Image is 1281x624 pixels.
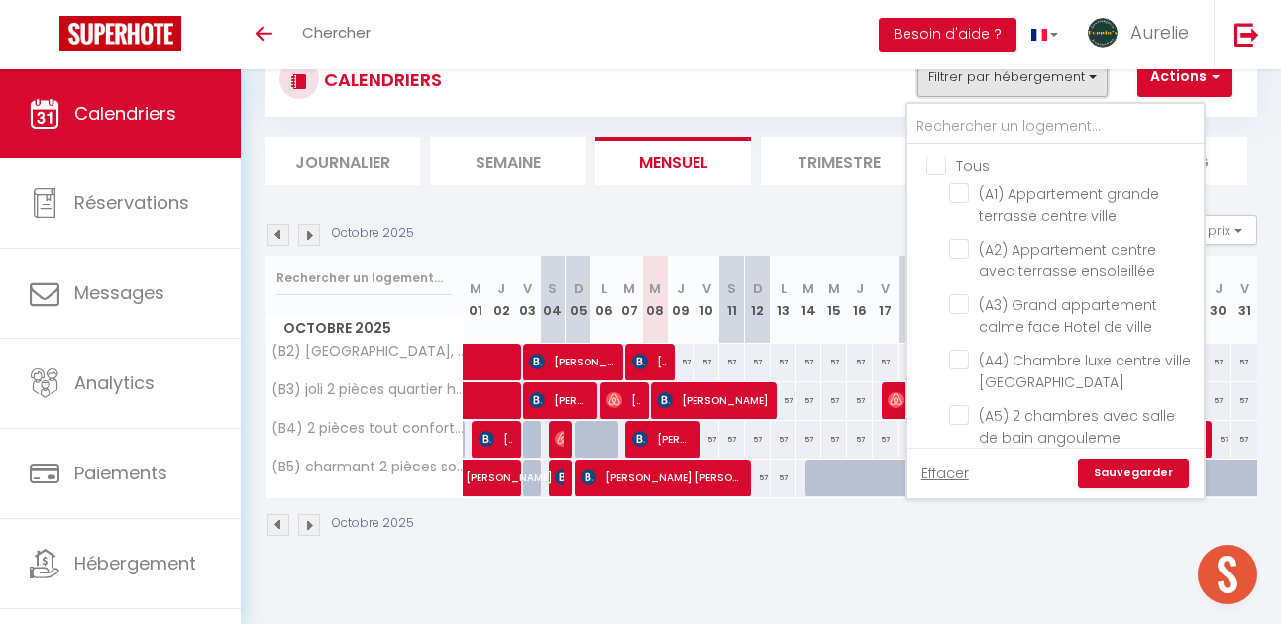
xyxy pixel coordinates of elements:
[888,381,948,419] span: [PERSON_NAME]
[268,460,467,474] span: (B5) charmant 2 pièces sous les toits [GEOGRAPHIC_DATA]
[694,256,719,344] th: 10
[529,381,589,419] span: [PERSON_NAME]
[694,344,719,380] div: 57
[979,406,1175,448] span: (A5) 2 chambres avec salle de bain angouleme
[821,344,847,380] div: 57
[899,344,924,380] div: 57
[702,279,711,298] abbr: V
[601,279,607,298] abbr: L
[771,382,797,419] div: 57
[74,370,155,395] span: Analytics
[979,184,1159,226] span: (A1) Appartement grande terrasse centre ville
[574,279,584,298] abbr: D
[1206,256,1231,344] th: 30
[74,461,167,485] span: Paiements
[1231,421,1257,458] div: 57
[828,279,840,298] abbr: M
[488,256,514,344] th: 02
[523,279,532,298] abbr: V
[873,421,899,458] div: 57
[771,344,797,380] div: 57
[555,420,564,458] span: [PERSON_NAME]
[745,256,771,344] th: 12
[657,381,769,419] span: [PERSON_NAME]
[268,344,467,359] span: (B2) [GEOGRAPHIC_DATA], grand 2 pièces cosy
[771,421,797,458] div: 57
[1234,22,1259,47] img: logout
[771,460,797,496] div: 57
[1206,344,1231,380] div: 57
[847,421,873,458] div: 57
[847,256,873,344] th: 16
[456,460,481,497] a: [PERSON_NAME]
[905,102,1206,500] div: Filtrer par hébergement
[642,256,668,344] th: 08
[479,420,513,458] span: [PERSON_NAME]
[332,514,414,533] p: Octobre 2025
[606,381,641,419] span: [PERSON_NAME]
[745,421,771,458] div: 57
[649,279,661,298] abbr: M
[497,279,505,298] abbr: J
[540,256,566,344] th: 04
[548,279,557,298] abbr: S
[921,463,969,484] a: Effacer
[319,57,442,102] h3: CALENDRIERS
[595,137,751,185] li: Mensuel
[677,279,685,298] abbr: J
[632,420,693,458] span: [PERSON_NAME]
[879,18,1016,52] button: Besoin d'aide ?
[1231,344,1257,380] div: 57
[1240,279,1249,298] abbr: V
[591,256,617,344] th: 06
[514,256,540,344] th: 03
[907,109,1204,145] input: Rechercher un logement...
[802,279,814,298] abbr: M
[821,382,847,419] div: 57
[470,279,481,298] abbr: M
[466,449,557,486] span: [PERSON_NAME]
[529,343,615,380] span: [PERSON_NAME]
[1130,20,1189,45] span: Aurelie
[761,137,916,185] li: Trimestre
[719,256,745,344] th: 11
[632,343,667,380] span: [PERSON_NAME]
[668,256,694,344] th: 09
[745,344,771,380] div: 57
[555,459,564,496] span: [PERSON_NAME]
[302,22,371,43] span: Chercher
[847,344,873,380] div: 57
[1137,57,1232,97] button: Actions
[1078,459,1189,488] a: Sauvegarder
[781,279,787,298] abbr: L
[1215,279,1223,298] abbr: J
[771,256,797,344] th: 13
[727,279,736,298] abbr: S
[266,314,463,343] span: Octobre 2025
[899,256,924,344] th: 18
[856,279,864,298] abbr: J
[745,460,771,496] div: 57
[917,57,1108,97] button: Filtrer par hébergement
[59,16,181,51] img: Super Booking
[265,137,420,185] li: Journalier
[581,459,744,496] span: [PERSON_NAME] [PERSON_NAME]
[719,421,745,458] div: 57
[979,351,1191,392] span: (A4) Chambre luxe centre ville [GEOGRAPHIC_DATA]
[464,256,489,344] th: 01
[1206,421,1231,458] div: 57
[821,256,847,344] th: 15
[979,240,1156,281] span: (A2) Appartement centre avec terrasse ensoleillée
[873,344,899,380] div: 57
[566,256,591,344] th: 05
[268,382,467,397] span: (B3) joli 2 pièces quartier halles angouleme
[268,421,467,436] span: (B4) 2 pièces tout confort Hyper centre ville
[979,295,1157,337] span: (A3) Grand appartement calme face Hotel de ville
[719,344,745,380] div: 57
[74,551,196,575] span: Hébergement
[873,256,899,344] th: 17
[1231,256,1257,344] th: 31
[796,421,821,458] div: 57
[1231,382,1257,419] div: 57
[74,280,164,305] span: Messages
